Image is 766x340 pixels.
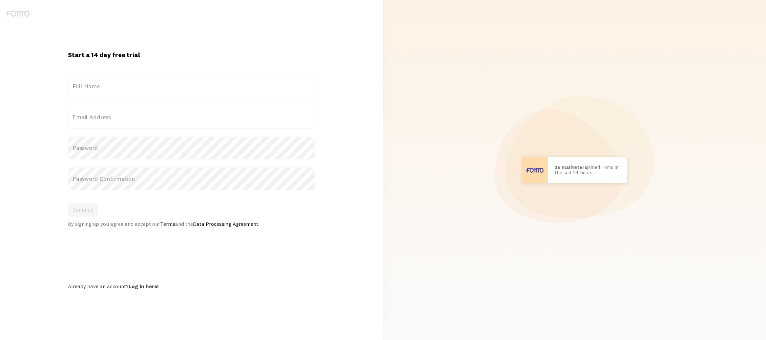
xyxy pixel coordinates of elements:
label: Email Address [68,106,315,129]
img: User avatar [522,157,548,183]
label: Full Name [68,75,315,98]
a: Data Processing Agreement [193,221,258,227]
label: Password Confirmation [68,167,315,190]
b: 36 marketers [555,164,587,170]
img: fomo-logo-gray-b99e0e8ada9f9040e2984d0d95b3b12da0074ffd48d1e5cb62ac37fc77b0b268.svg [6,11,30,17]
div: By signing up you agree and accept our and the . [68,221,315,227]
p: joined Fomo in the last 24 hours [555,165,620,176]
a: Terms [160,221,175,227]
h1: Start a 14 day free trial [68,51,315,59]
a: Log in here! [129,283,158,289]
div: Already have an account? [68,283,315,289]
label: Password [68,137,315,159]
